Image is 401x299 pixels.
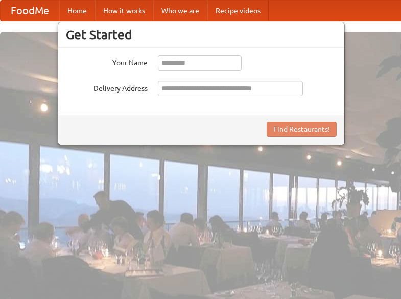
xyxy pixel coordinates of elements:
[267,122,337,137] button: Find Restaurants!
[66,55,148,68] label: Your Name
[153,1,207,21] a: Who we are
[59,1,95,21] a: Home
[66,27,337,42] h3: Get Started
[95,1,153,21] a: How it works
[1,1,59,21] a: FoodMe
[66,81,148,94] label: Delivery Address
[207,1,269,21] a: Recipe videos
